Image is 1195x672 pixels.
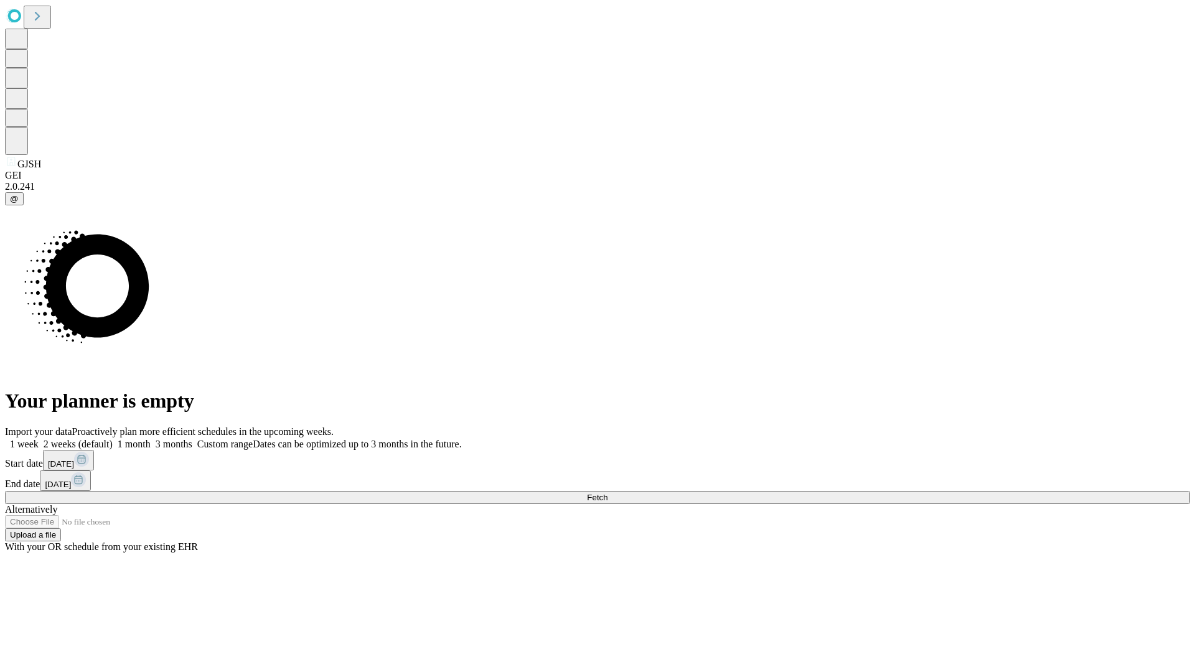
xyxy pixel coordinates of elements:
span: Fetch [587,493,607,502]
button: [DATE] [43,450,94,470]
div: End date [5,470,1190,491]
div: GEI [5,170,1190,181]
span: 1 month [118,439,151,449]
span: With your OR schedule from your existing EHR [5,541,198,552]
span: 2 weeks (default) [44,439,113,449]
span: Import your data [5,426,72,437]
button: [DATE] [40,470,91,491]
span: Proactively plan more efficient schedules in the upcoming weeks. [72,426,334,437]
span: Alternatively [5,504,57,515]
span: [DATE] [48,459,74,469]
span: 3 months [156,439,192,449]
button: @ [5,192,24,205]
span: @ [10,194,19,203]
span: 1 week [10,439,39,449]
span: Dates can be optimized up to 3 months in the future. [253,439,461,449]
div: Start date [5,450,1190,470]
h1: Your planner is empty [5,390,1190,413]
div: 2.0.241 [5,181,1190,192]
span: GJSH [17,159,41,169]
span: [DATE] [45,480,71,489]
button: Fetch [5,491,1190,504]
span: Custom range [197,439,253,449]
button: Upload a file [5,528,61,541]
